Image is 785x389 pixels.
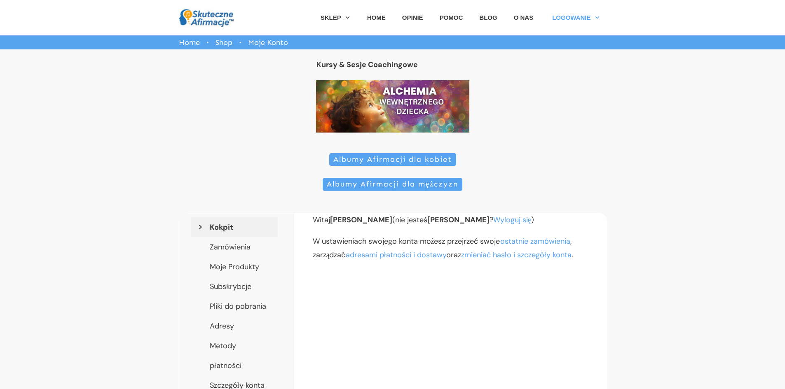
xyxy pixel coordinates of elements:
[552,12,600,24] a: LOGOWANIE
[402,12,423,24] a: OPINIE
[316,60,418,70] a: Kursy & Sesje Coachingowe
[440,12,463,24] a: POMOC
[479,12,497,24] a: BLOG
[316,80,469,133] img: ALCHEMIA Wewnetrznego Dziecka (1170 x 400 px)
[216,36,232,49] a: Shop
[179,36,200,49] a: Home
[323,178,462,191] a: Albumy Afirmacji dla mężczyzn
[330,215,392,225] strong: [PERSON_NAME]
[321,12,341,24] span: SKLEP
[552,12,591,24] span: LOGOWANIE
[191,217,278,237] a: Kokpit
[321,12,351,24] a: SKLEP
[191,336,278,375] a: Metody płatności
[191,277,278,296] a: Subskrybcje
[514,12,534,24] a: O NAS
[500,236,570,246] a: ostatnie zamówienia
[329,153,456,166] a: Albumy Afirmacji dla kobiet
[346,250,446,260] a: adresami płatności i dostawy
[191,316,278,336] a: Adresy
[493,215,531,225] a: Wyloguj się
[367,12,386,24] a: HOME
[333,155,452,164] span: Albumy Afirmacji dla kobiet
[216,38,232,47] span: Shop
[191,237,278,257] a: Zamówienia
[313,235,599,270] p: W ustawieniach swojego konta możesz przejrzeć swoje , zarządzać oraz .
[191,257,278,277] a: Moje Produkty
[313,213,599,235] p: Witaj (nie jesteś ? )
[191,296,278,316] a: Pliki do pobrania
[248,36,288,49] span: Moje Konto
[327,180,458,189] span: Albumy Afirmacji dla mężczyzn
[179,38,200,47] span: Home
[427,215,490,225] strong: [PERSON_NAME]
[461,250,572,260] a: zmieniać hasło i szczegóły konta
